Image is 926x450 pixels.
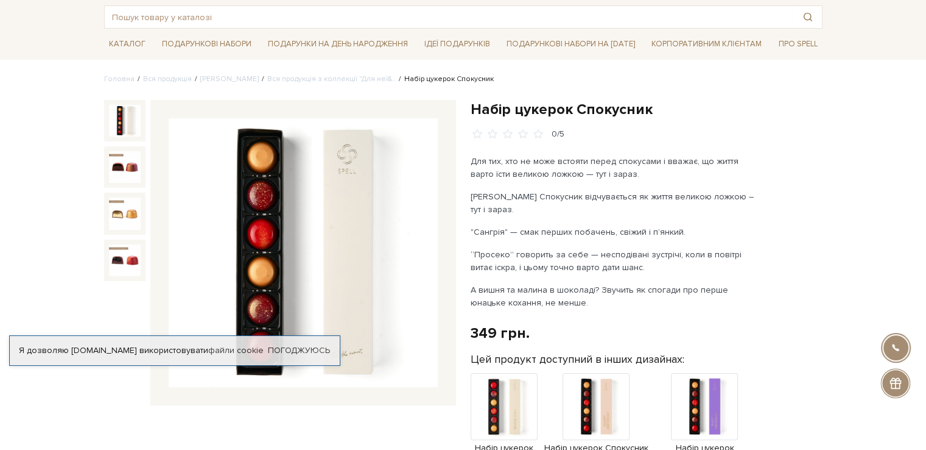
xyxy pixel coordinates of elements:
[552,129,564,140] div: 0/5
[109,105,141,137] img: Набір цукерок Спокусник
[268,345,330,356] a: Погоджуюсь
[563,373,630,440] img: Продукт
[109,198,141,229] img: Набір цукерок Спокусник
[471,190,756,216] p: [PERSON_NAME] Спокусник відчувається як життя великою ложкою – тут і зараз.
[471,155,756,180] p: Для тих, хто не може встояти перед спокусами і вважає, що життя варто їсти великою ложкою — тут і...
[208,345,264,355] a: файли cookie
[157,35,256,54] a: Подарункові набори
[200,74,259,84] a: [PERSON_NAME]
[471,226,756,238] p: "Сангрія" — смак перших побачень, свіжий і п’янкий.
[109,245,141,276] img: Набір цукерок Спокусник
[169,118,438,388] img: Набір цукерок Спокусник
[773,35,822,54] a: Про Spell
[104,74,135,84] a: Головна
[471,324,530,343] div: 349 грн.
[263,35,413,54] a: Подарунки на День народження
[10,345,340,356] div: Я дозволяю [DOMAIN_NAME] використовувати
[671,373,738,440] img: Продукт
[396,74,494,85] li: Набір цукерок Спокусник
[105,6,794,28] input: Пошук товару у каталозі
[471,100,823,119] h1: Набір цукерок Спокусник
[104,35,150,54] a: Каталог
[471,284,756,309] p: А вишня та малина в шоколаді? Звучить як спогади про перше юнацьке кохання, не менше.
[471,248,756,274] p: “Просеко” говорить за себе — несподівані зустрічі, коли в повітрі витає іскра, і цьому точно варт...
[794,6,822,28] button: Пошук товару у каталозі
[471,352,684,366] label: Цей продукт доступний в інших дизайнах:
[109,151,141,183] img: Набір цукерок Спокусник
[471,373,538,440] img: Продукт
[502,34,640,54] a: Подарункові набори на [DATE]
[267,74,396,84] a: Вся продукція з коллекції "Для неї&..
[647,34,766,54] a: Корпоративним клієнтам
[143,74,192,84] a: Вся продукція
[419,35,495,54] a: Ідеї подарунків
